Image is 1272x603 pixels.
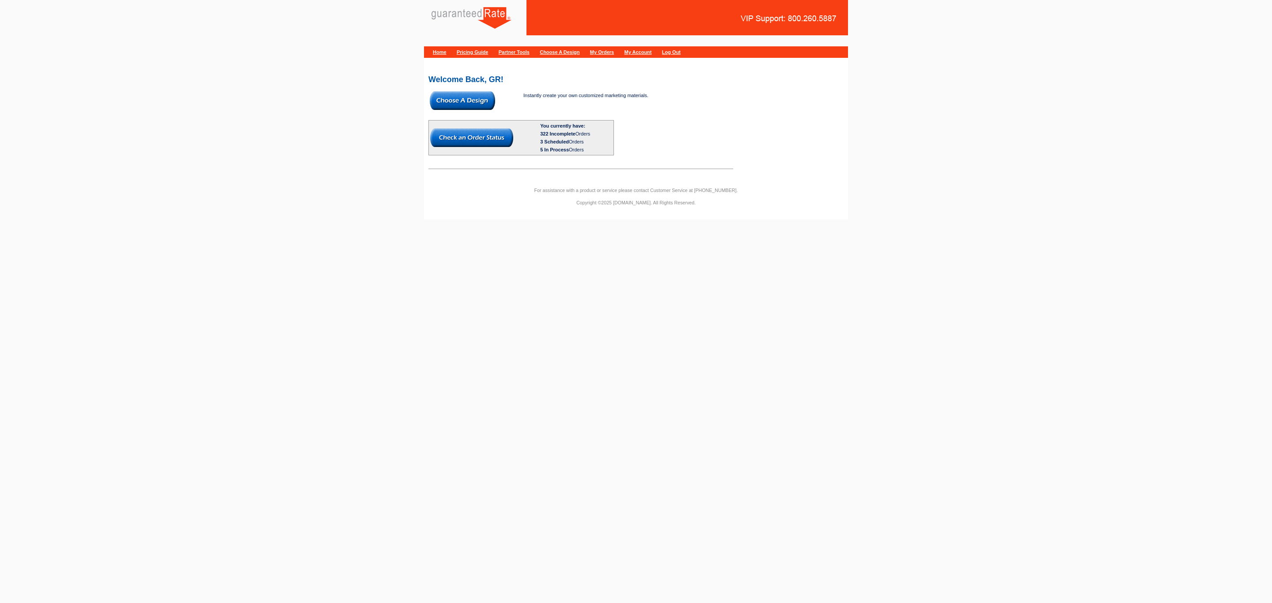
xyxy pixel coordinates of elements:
img: button-choose-design.gif [430,91,495,110]
a: Pricing Guide [457,49,488,55]
div: Orders Orders Orders [540,130,612,154]
p: For assistance with a product or service please contact Customer Service at [PHONE_NUMBER]. [424,186,848,194]
a: My Account [625,49,652,55]
a: Partner Tools [499,49,530,55]
a: Choose A Design [540,49,579,55]
a: Home [433,49,447,55]
h2: Welcome Back, GR! [428,75,844,83]
span: 322 Incomplete [540,131,575,136]
img: button-check-order-status.gif [430,128,513,147]
span: 5 In Process [540,147,569,152]
a: My Orders [590,49,614,55]
a: Log Out [662,49,681,55]
p: Copyright ©2025 [DOMAIN_NAME]. All Rights Reserved. [424,199,848,207]
span: Instantly create your own customized marketing materials. [523,93,648,98]
span: 3 Scheduled [540,139,569,144]
b: You currently have: [540,123,585,128]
